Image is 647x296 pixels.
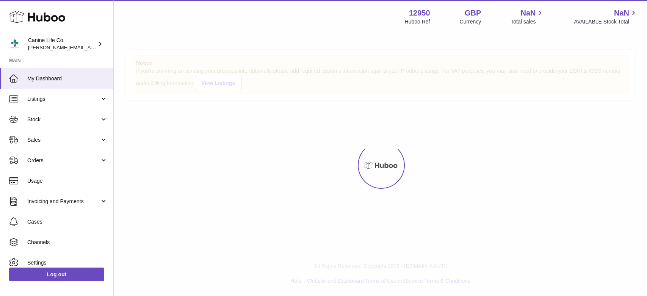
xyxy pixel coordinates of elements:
span: NaN [520,8,536,18]
span: Cases [27,218,108,226]
div: Canine Life Co. [28,37,96,51]
a: NaN AVAILABLE Stock Total [574,8,638,25]
img: kevin@clsgltd.co.uk [9,38,20,50]
a: Log out [9,268,104,281]
span: Channels [27,239,108,246]
span: My Dashboard [27,75,108,82]
span: Sales [27,136,100,144]
div: Currency [460,18,481,25]
a: NaN Total sales [511,8,544,25]
span: NaN [614,8,629,18]
span: Listings [27,96,100,103]
strong: 12950 [409,8,430,18]
strong: GBP [465,8,481,18]
span: Total sales [511,18,544,25]
span: Invoicing and Payments [27,198,100,205]
span: AVAILABLE Stock Total [574,18,638,25]
span: Usage [27,177,108,185]
div: Huboo Ref [405,18,430,25]
span: Orders [27,157,100,164]
span: [PERSON_NAME][EMAIL_ADDRESS][DOMAIN_NAME] [28,44,152,50]
span: Stock [27,116,100,123]
span: Settings [27,259,108,266]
